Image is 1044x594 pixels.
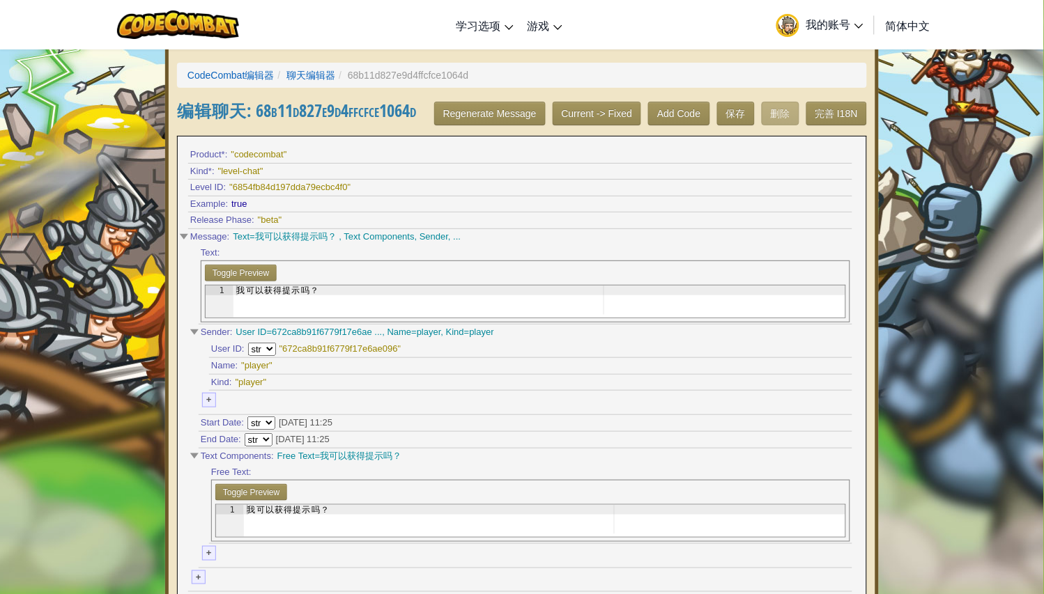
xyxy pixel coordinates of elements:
a: 我的账号 [769,3,870,47]
span: Release Phase: [190,214,254,227]
div: 1 [206,286,233,295]
button: 保存 [717,102,755,125]
div: [DATE] 11:25 [279,416,332,430]
a: 聊天编辑器 [286,70,335,81]
div: "672ca8b91f6779f17e6ae096" [279,343,401,356]
a: CodeCombat编辑器 [187,70,275,81]
div: + [202,393,216,407]
div: + [192,570,206,585]
div: User ID=672ca8b91f6779f17e6ae ..., Name=player, Kind=player [236,326,494,339]
button: Toggle Preview [205,265,277,281]
button: 完善 I18N [806,102,867,125]
div: [DATE] 11:25 [276,433,330,446]
div: Text=我可以获得提示吗？ , Text Components, Sender, ... [233,230,461,244]
img: CodeCombat logo [117,10,239,39]
span: 编辑聊天 [177,99,247,123]
h3: : 68b11d827e9d4ffcfce1064d [177,102,867,120]
button: Add Code [648,102,709,125]
span: Sender: [201,326,233,339]
span: 学习选项 [456,18,501,33]
div: "player" [241,359,276,373]
div: + [202,546,216,561]
a: 学习选项 [450,6,521,44]
span: Text: [201,247,220,260]
span: Example: [190,198,228,211]
span: Kind: [211,376,232,389]
div: "codecombat" [231,148,286,162]
span: 游戏 [528,18,550,33]
div: "level-chat" [218,165,263,178]
span: End Date: [201,433,241,446]
button: Current -> Fixed [553,102,642,125]
span: Free Text: [211,466,252,479]
span: Start Date: [201,416,244,430]
span: User ID: [211,343,245,356]
button: Regenerate Message [434,102,546,125]
img: avatar [776,14,799,37]
span: Product*: [190,148,227,162]
div: Free Text=我可以获得提示吗？ [277,450,402,463]
span: Message: [190,230,229,244]
span: Text Components: [201,450,274,463]
div: "6854fb84d197dda79ecbc4f0" [229,181,351,194]
a: 简体中文 [879,6,937,44]
div: "beta" [258,214,293,227]
button: Toggle Preview [215,484,287,501]
span: Level ID: [190,181,226,194]
div: "player" [236,376,270,389]
span: Kind*: [190,165,215,178]
li: 68b11d827e9d4ffcfce1064d [335,68,468,82]
span: 简体中文 [886,18,930,33]
div: 1 [216,505,244,515]
span: 我的账号 [806,17,863,31]
div: true [231,198,266,211]
a: 游戏 [521,6,569,44]
span: Name: [211,359,238,373]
